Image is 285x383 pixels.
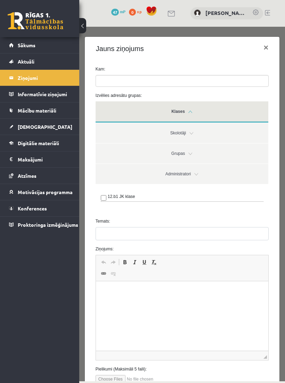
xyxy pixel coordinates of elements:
[18,151,71,167] legend: Maksājumi
[50,231,60,240] a: Italic (⌘+I)
[29,231,39,240] a: Redo (⌘+Y)
[129,9,145,14] a: 0 xp
[41,231,50,240] a: Bold (⌘+B)
[11,219,195,225] label: Ziņojums:
[205,9,245,17] a: [PERSON_NAME]
[8,12,63,30] a: Rīgas 1. Tālmācības vidusskola
[18,42,35,48] span: Sākums
[18,189,73,195] span: Motivācijas programma
[9,119,71,135] a: [DEMOGRAPHIC_DATA]
[18,107,56,114] span: Mācību materiāli
[16,96,189,116] a: Skolotāji
[18,58,34,65] span: Aktuāli
[11,39,195,45] label: Kam:
[9,200,71,216] a: Konferences
[29,242,39,251] a: Unlink
[9,70,71,86] a: Ziņojumi
[18,222,78,228] span: Proktoringa izmēģinājums
[70,231,80,240] a: Remove Format
[9,217,71,233] a: Proktoringa izmēģinājums
[18,205,47,211] span: Konferences
[16,137,189,157] a: Administratori
[17,255,189,324] iframe: Rich Text Editor, wiswyg-editor-47024820741600-1757080443-130
[19,242,29,251] a: Link (⌘+K)
[184,328,188,332] span: Drag to resize
[194,9,201,16] img: Krista Herbsta
[9,37,71,53] a: Sākums
[111,9,119,16] span: 47
[18,70,71,86] legend: Ziņojumi
[9,151,71,167] a: Maksājumi
[9,102,71,118] a: Mācību materiāli
[9,184,71,200] a: Motivācijas programma
[137,9,141,14] span: xp
[9,135,71,151] a: Digitālie materiāli
[11,339,195,345] label: Pielikumi (Maksimāli 5 faili):
[11,66,195,72] label: Izvēlies adresātu grupas:
[60,231,70,240] a: Underline (⌘+U)
[18,140,59,146] span: Digitālie materiāli
[9,86,71,102] a: Informatīvie ziņojumi
[18,173,36,179] span: Atzīmes
[16,75,189,96] a: Klases
[16,117,189,137] a: Grupas
[179,11,195,31] button: ×
[28,167,56,173] label: 12.b1 JK klase
[9,168,71,184] a: Atzīmes
[129,9,136,16] span: 0
[18,86,71,102] legend: Informatīvie ziņojumi
[120,9,125,14] span: mP
[11,191,195,198] label: Temats:
[19,231,29,240] a: Undo (⌘+Z)
[9,53,71,69] a: Aktuāli
[17,17,65,27] h4: Jauns ziņojums
[18,124,72,130] span: [DEMOGRAPHIC_DATA]
[111,9,125,14] a: 47 mP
